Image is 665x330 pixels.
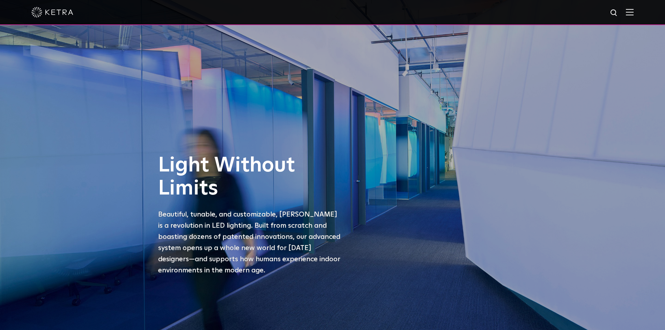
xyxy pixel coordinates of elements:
h1: Light Without Limits [158,154,343,200]
span: —and supports how humans experience indoor environments in the modern age. [158,256,340,274]
img: search icon [610,9,619,17]
img: Hamburger%20Nav.svg [626,9,634,15]
p: Beautiful, tunable, and customizable, [PERSON_NAME] is a revolution in LED lighting. Built from s... [158,209,343,276]
img: ketra-logo-2019-white [31,7,73,17]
